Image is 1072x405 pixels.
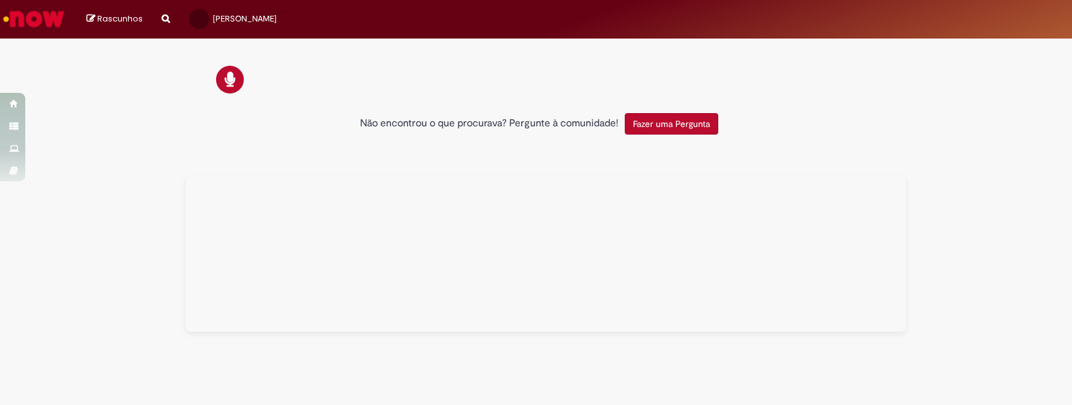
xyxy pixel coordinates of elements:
[625,113,718,135] button: Fazer uma Pergunta
[360,118,618,130] h2: Não encontrou o que procurava? Pergunte à comunidade!
[1,6,66,32] img: ServiceNow
[97,13,143,25] span: Rascunhos
[87,13,143,25] a: Rascunhos
[213,13,277,24] span: [PERSON_NAME]
[186,176,906,332] div: Tudo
